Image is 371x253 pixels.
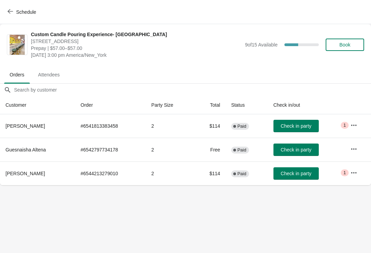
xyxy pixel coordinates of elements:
[194,114,226,138] td: $114
[194,96,226,114] th: Total
[75,114,146,138] td: # 6541813383458
[5,147,46,152] span: Guesnaisha Altena
[10,35,25,55] img: Custom Candle Pouring Experience- Delray Beach
[245,42,278,48] span: 9 of 15 Available
[5,171,45,176] span: [PERSON_NAME]
[14,84,371,96] input: Search by customer
[16,9,36,15] span: Schedule
[326,39,364,51] button: Book
[237,147,246,153] span: Paid
[75,96,146,114] th: Order
[146,114,194,138] td: 2
[194,138,226,161] td: Free
[31,31,241,38] span: Custom Candle Pouring Experience- [GEOGRAPHIC_DATA]
[31,38,241,45] span: [STREET_ADDRESS]
[281,123,311,129] span: Check in party
[146,96,194,114] th: Party Size
[31,45,241,52] span: Prepay | $57.00–$57.00
[75,161,146,185] td: # 6544213279010
[5,123,45,129] span: [PERSON_NAME]
[273,144,319,156] button: Check in party
[146,138,194,161] td: 2
[75,138,146,161] td: # 6542797734178
[3,6,42,18] button: Schedule
[237,171,246,177] span: Paid
[226,96,268,114] th: Status
[339,42,350,48] span: Book
[268,96,345,114] th: Check in/out
[33,68,65,81] span: Attendees
[194,161,226,185] td: $114
[273,167,319,180] button: Check in party
[237,124,246,129] span: Paid
[31,52,241,59] span: [DATE] 3:00 pm America/New_York
[4,68,30,81] span: Orders
[273,120,319,132] button: Check in party
[344,170,346,176] span: 1
[281,147,311,152] span: Check in party
[344,123,346,128] span: 1
[146,161,194,185] td: 2
[281,171,311,176] span: Check in party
